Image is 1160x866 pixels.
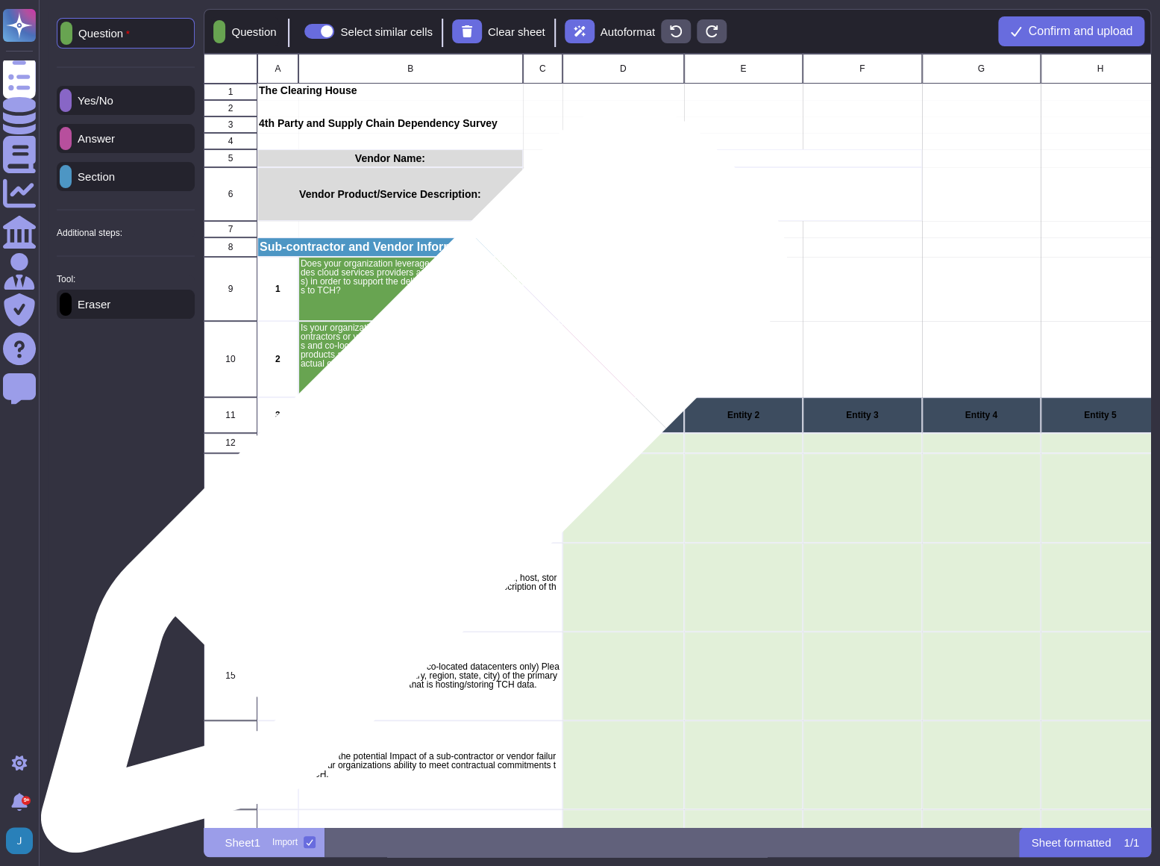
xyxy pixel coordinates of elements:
div: 9+ [22,796,31,805]
div: 5 [204,149,257,167]
div: 15 [204,632,257,720]
p: 1 [260,284,296,293]
p: 2 [260,355,296,364]
div: 9 [204,257,257,321]
p: Entity 5 [1043,411,1157,420]
p: Question [72,28,130,40]
p: 4th Party and Supply Chain Dependency Survey [259,118,297,128]
p: Vendor Product/Service Description: [260,189,521,199]
div: 3 [204,116,257,133]
div: 4 [204,133,257,149]
div: 14 [204,543,257,632]
p: 3c [260,582,296,591]
p: Entity 4 [924,411,1038,420]
div: 7 [204,221,257,237]
div: 1 [204,84,257,100]
p: 3b [260,493,296,502]
div: 16 [204,720,257,809]
p: Entity 2 [686,411,800,420]
div: Import [272,838,298,847]
p: 3d [260,671,296,680]
span: D [620,64,627,73]
span: C [539,64,546,73]
p: Section [72,171,115,182]
p: Please provide the requested information for all vendors that are relevant to questions 1 and 2. [301,406,560,424]
p: Describe the potential Impact of a sub-contractor or vendor failure to your organizations ability... [301,752,560,779]
p: Entity 3 [806,411,920,420]
p: Clear sheet [488,26,545,37]
p: Sheet1 [225,837,260,848]
p: 1 / 1 [1123,837,1139,848]
p: Yes/No [72,95,113,106]
p: (For cloud service provider and co-located datacenters only) Please provide the location (country... [301,662,560,689]
button: Confirm and upload [998,16,1144,46]
div: 2 [204,100,257,116]
p: 3e [260,761,296,770]
p: 3a [260,438,296,447]
p: Supplier/Vendor/Entity Name [301,438,560,447]
p: Autoformat [601,26,655,37]
p: Sub-contractor and Vendor Information [260,241,560,253]
p: Additional steps: [57,228,122,237]
div: 8 [204,237,257,257]
div: 10 [204,321,257,398]
span: A [275,64,281,73]
p: The Clearing House [259,85,297,96]
img: user [6,827,33,854]
div: 12 [204,433,257,454]
span: F [860,64,865,73]
p: Sheet formatted [1031,837,1111,848]
p: 3 [260,411,296,420]
button: user [3,824,43,857]
p: Eraser [72,299,110,310]
p: Tool: [57,275,75,284]
span: Confirm and upload [1028,25,1132,37]
span: G [978,64,985,73]
span: H [1097,64,1104,73]
div: 6 [204,167,257,221]
div: Select similar cells [340,26,432,37]
span: E [741,64,747,73]
span: B [408,64,414,73]
div: 13 [204,453,257,542]
p: Question [225,26,276,37]
p: Does your organization leverage sub-contractors (includes cloud services providers and co-located... [301,259,521,295]
div: grid [204,54,1150,827]
div: 11 [204,397,257,432]
p: Vendor Name: [260,153,521,163]
p: Is your organization materially dependent on any sub-contractors or vendors (includes cloud servi... [301,323,521,368]
p: Describe the product or service provided by the sub-contractor or the vendor. [301,489,560,507]
p: Answer [72,133,115,144]
p: Entity 1 [565,411,682,420]
p: Does the subcontractor or the vendor access, process, host, store or transmit TCH data? If yes, p... [301,573,560,600]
